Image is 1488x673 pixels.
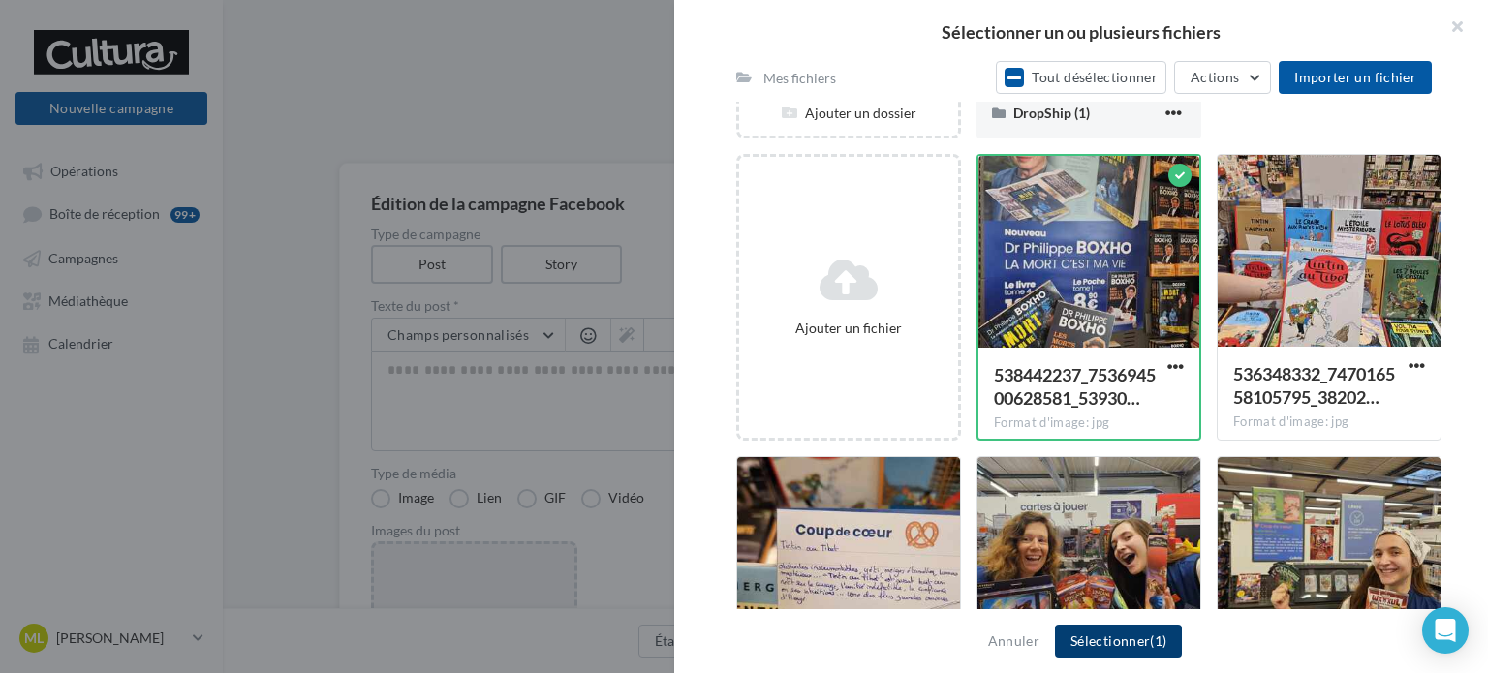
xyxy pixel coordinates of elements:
[1294,69,1416,85] span: Importer un fichier
[1422,607,1469,654] div: Open Intercom Messenger
[739,104,958,123] div: Ajouter un dossier
[705,23,1457,41] h2: Sélectionner un ou plusieurs fichiers
[1150,632,1166,649] span: (1)
[1233,363,1395,408] span: 536348332_747016558105795_3820287818077442335_n
[1055,625,1182,658] button: Sélectionner(1)
[763,69,836,88] div: Mes fichiers
[747,319,950,338] div: Ajouter un fichier
[980,629,1047,653] button: Annuler
[1191,69,1239,85] span: Actions
[1013,105,1090,121] span: DropShip (1)
[996,61,1166,94] button: Tout désélectionner
[1279,61,1432,94] button: Importer un fichier
[1174,61,1271,94] button: Actions
[994,414,1184,432] div: Format d'image: jpg
[994,364,1156,409] span: 538442237_753694500628581_5393076260690231837_n
[1233,413,1425,431] div: Format d'image: jpg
